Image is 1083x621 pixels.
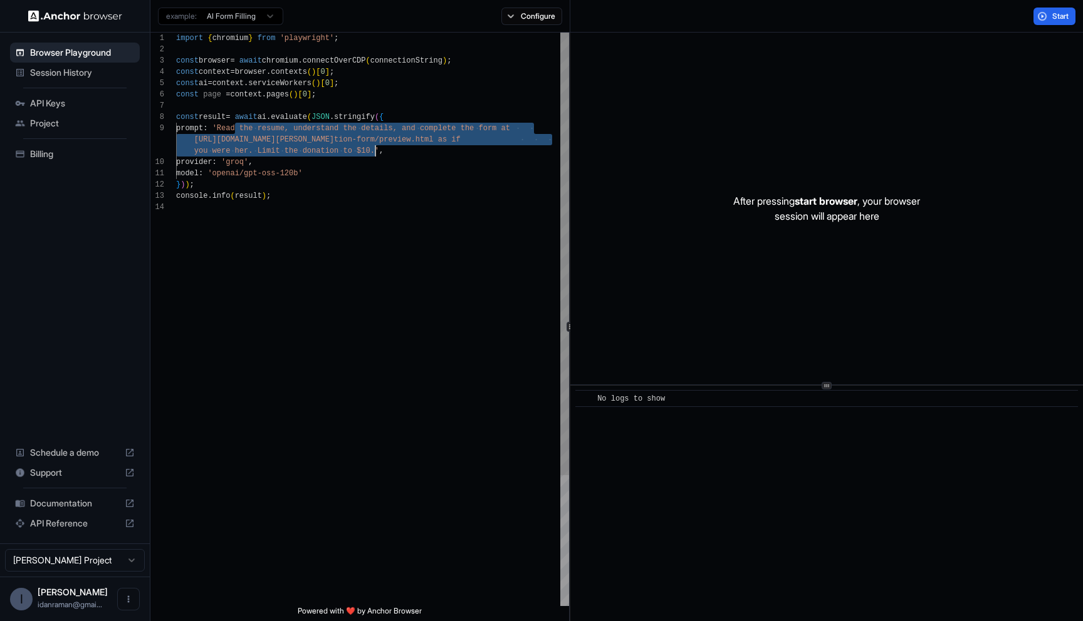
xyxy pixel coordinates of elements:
[203,90,221,99] span: page
[194,146,379,155] span: you were her. Limit the donation to $10.'
[334,34,338,43] span: ;
[212,79,244,88] span: context
[262,56,298,65] span: chromium
[334,135,461,144] span: tion-form/preview.html as if
[262,192,266,200] span: )
[10,63,140,83] div: Session History
[30,466,120,479] span: Support
[166,11,197,21] span: example:
[266,113,271,121] span: .
[199,56,230,65] span: browser
[221,158,248,167] span: 'groq'
[266,90,289,99] span: pages
[10,144,140,164] div: Billing
[379,146,384,155] span: ,
[10,493,140,513] div: Documentation
[203,124,207,133] span: :
[311,113,330,121] span: JSON
[150,33,164,44] div: 1
[307,68,311,76] span: (
[325,68,330,76] span: ]
[176,169,199,178] span: model
[230,90,261,99] span: context
[199,169,203,178] span: :
[176,90,199,99] span: const
[597,394,665,403] span: No logs to show
[10,588,33,610] div: I
[150,190,164,202] div: 13
[10,43,140,63] div: Browser Playground
[199,79,207,88] span: ai
[258,113,266,121] span: ai
[501,8,562,25] button: Configure
[230,68,234,76] span: =
[266,192,271,200] span: ;
[176,124,203,133] span: prompt
[176,68,199,76] span: const
[30,97,135,110] span: API Keys
[370,56,442,65] span: connectionString
[207,34,212,43] span: {
[10,113,140,133] div: Project
[316,79,320,88] span: )
[447,56,451,65] span: ;
[180,180,185,189] span: )
[30,497,120,510] span: Documentation
[293,90,298,99] span: )
[10,443,140,463] div: Schedule a demo
[298,606,422,621] span: Powered with ❤️ by Anchor Browser
[199,113,226,121] span: result
[150,179,164,190] div: 12
[176,180,180,189] span: }
[311,79,316,88] span: (
[330,113,334,121] span: .
[280,34,334,43] span: 'playwright'
[212,124,438,133] span: 'Read the resume, understand the details, and comp
[733,193,920,223] p: After pressing , your browser session will appear here
[226,113,230,121] span: =
[150,168,164,179] div: 11
[226,90,230,99] span: =
[320,79,325,88] span: [
[212,192,231,200] span: info
[185,180,189,189] span: )
[28,10,122,22] img: Anchor Logo
[176,158,212,167] span: provider
[10,463,140,483] div: Support
[150,202,164,213] div: 14
[212,34,249,43] span: chromium
[239,56,262,65] span: await
[230,56,234,65] span: =
[10,513,140,533] div: API Reference
[150,55,164,66] div: 3
[1033,8,1075,25] button: Start
[316,68,320,76] span: [
[330,68,334,76] span: ;
[207,79,212,88] span: =
[582,393,588,405] span: ​
[248,79,311,88] span: serviceWorkers
[235,113,258,121] span: await
[10,93,140,113] div: API Keys
[320,68,325,76] span: 0
[150,78,164,89] div: 5
[795,195,857,207] span: start browser
[1052,11,1070,21] span: Start
[150,100,164,111] div: 7
[176,79,199,88] span: const
[199,68,230,76] span: context
[38,587,108,597] span: Idan Raman
[190,180,194,189] span: ;
[150,157,164,168] div: 10
[30,46,135,59] span: Browser Playground
[207,192,212,200] span: .
[271,68,307,76] span: contexts
[366,56,370,65] span: (
[248,34,253,43] span: }
[176,34,203,43] span: import
[230,192,234,200] span: (
[207,169,302,178] span: 'openai/gpt-oss-120b'
[117,588,140,610] button: Open menu
[298,56,302,65] span: .
[298,90,302,99] span: [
